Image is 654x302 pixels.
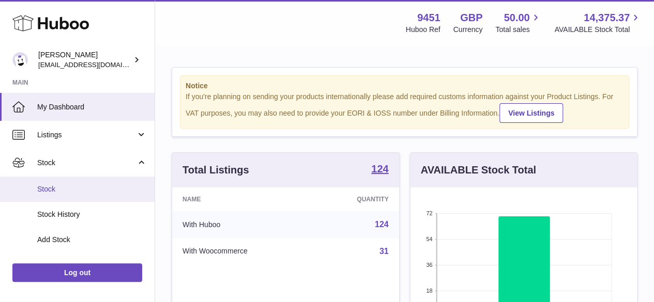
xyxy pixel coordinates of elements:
[371,164,388,176] a: 124
[186,81,623,91] strong: Notice
[38,50,131,70] div: [PERSON_NAME]
[495,11,541,35] a: 50.00 Total sales
[426,210,432,216] text: 72
[460,11,482,25] strong: GBP
[504,11,529,25] span: 50.00
[426,262,432,268] text: 36
[426,236,432,242] text: 54
[379,247,389,256] a: 31
[37,158,136,168] span: Stock
[554,25,642,35] span: AVAILABLE Stock Total
[172,187,313,211] th: Name
[421,163,536,177] h3: AVAILABLE Stock Total
[426,288,432,294] text: 18
[554,11,642,35] a: 14,375.37 AVAILABLE Stock Total
[38,60,152,69] span: [EMAIL_ADDRESS][DOMAIN_NAME]
[37,210,147,219] span: Stock History
[37,260,147,270] span: Delivery History
[313,187,399,211] th: Quantity
[406,25,440,35] div: Huboo Ref
[182,163,249,177] h3: Total Listings
[371,164,388,174] strong: 124
[37,184,147,194] span: Stock
[584,11,630,25] span: 14,375.37
[186,92,623,123] div: If you're planning on sending your products internationally please add required customs informati...
[12,263,142,282] a: Log out
[495,25,541,35] span: Total sales
[12,52,28,68] img: internalAdmin-9451@internal.huboo.com
[417,11,440,25] strong: 9451
[375,220,389,229] a: 124
[499,103,563,123] a: View Listings
[453,25,483,35] div: Currency
[37,130,136,140] span: Listings
[172,211,313,238] td: With Huboo
[172,238,313,265] td: With Woocommerce
[37,235,147,245] span: Add Stock
[37,102,147,112] span: My Dashboard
